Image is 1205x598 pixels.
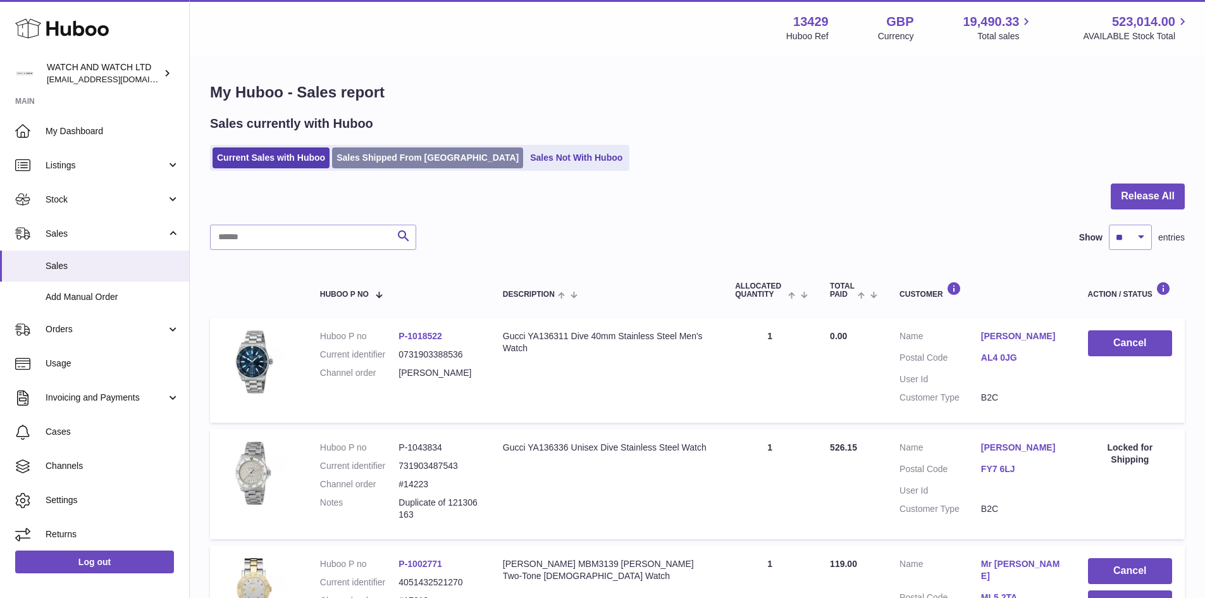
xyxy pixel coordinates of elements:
[878,30,914,42] div: Currency
[503,290,555,299] span: Description
[46,392,166,404] span: Invoicing and Payments
[46,159,166,171] span: Listings
[899,373,981,385] dt: User Id
[46,494,180,506] span: Settings
[886,13,913,30] strong: GBP
[210,82,1185,103] h1: My Huboo - Sales report
[899,330,981,346] dt: Name
[830,331,847,341] span: 0.00
[981,352,1063,364] a: AL4 0JG
[1079,232,1103,244] label: Show
[899,463,981,478] dt: Postal Code
[899,503,981,515] dt: Customer Type
[1083,30,1190,42] span: AVAILABLE Stock Total
[722,318,817,423] td: 1
[963,13,1034,42] a: 19,490.33 Total sales
[399,576,478,589] dd: 4051432521270
[503,442,710,454] div: Gucci YA136336 Unisex Dive Stainless Steel Watch
[46,194,166,206] span: Stock
[399,331,442,341] a: P-1018522
[1083,13,1190,42] a: 523,014.00 AVAILABLE Stock Total
[981,442,1063,454] a: [PERSON_NAME]
[320,330,399,342] dt: Huboo P no
[320,349,399,361] dt: Current identifier
[503,558,710,582] div: [PERSON_NAME] MBM3139 [PERSON_NAME] Two-Tone [DEMOGRAPHIC_DATA] Watch
[963,13,1019,30] span: 19,490.33
[830,559,857,569] span: 119.00
[210,115,373,132] h2: Sales currently with Huboo
[722,429,817,539] td: 1
[977,30,1034,42] span: Total sales
[46,125,180,137] span: My Dashboard
[1088,330,1172,356] button: Cancel
[735,282,785,299] span: ALLOCATED Quantity
[320,478,399,490] dt: Channel order
[223,442,286,505] img: 1746528863.jpg
[899,282,1063,299] div: Customer
[981,558,1063,582] a: Mr [PERSON_NAME]
[503,330,710,354] div: Gucci YA136311 Dive 40mm Stainless Steel Men's Watch
[320,497,399,521] dt: Notes
[47,74,186,84] span: [EMAIL_ADDRESS][DOMAIN_NAME]
[399,559,442,569] a: P-1002771
[1088,442,1172,466] div: Locked for Shipping
[320,576,399,589] dt: Current identifier
[320,367,399,379] dt: Channel order
[899,485,981,497] dt: User Id
[1158,232,1185,244] span: entries
[15,64,34,83] img: internalAdmin-13429@internal.huboo.com
[899,558,981,585] dt: Name
[213,147,330,168] a: Current Sales with Huboo
[332,147,523,168] a: Sales Shipped From [GEOGRAPHIC_DATA]
[981,503,1063,515] dd: B2C
[46,291,180,303] span: Add Manual Order
[47,61,161,85] div: WATCH AND WATCH LTD
[981,392,1063,404] dd: B2C
[1112,13,1175,30] span: 523,014.00
[981,330,1063,342] a: [PERSON_NAME]
[46,260,180,272] span: Sales
[46,358,180,370] span: Usage
[899,442,981,457] dt: Name
[1088,558,1172,584] button: Cancel
[399,478,478,490] dd: #14223
[399,460,478,472] dd: 731903487543
[793,13,829,30] strong: 13429
[46,228,166,240] span: Sales
[320,442,399,454] dt: Huboo P no
[46,460,180,472] span: Channels
[399,497,478,521] p: Duplicate of 121306163
[46,323,166,335] span: Orders
[786,30,829,42] div: Huboo Ref
[399,442,478,454] dd: P-1043834
[981,463,1063,475] a: FY7 6LJ
[830,442,857,452] span: 526.15
[46,528,180,540] span: Returns
[899,352,981,367] dt: Postal Code
[399,349,478,361] dd: 0731903388536
[46,426,180,438] span: Cases
[1088,282,1172,299] div: Action / Status
[320,558,399,570] dt: Huboo P no
[830,282,855,299] span: Total paid
[15,551,174,573] a: Log out
[320,460,399,472] dt: Current identifier
[526,147,627,168] a: Sales Not With Huboo
[399,367,478,379] dd: [PERSON_NAME]
[1111,184,1185,209] button: Release All
[223,330,286,394] img: 1730887665.jpg
[320,290,369,299] span: Huboo P no
[899,392,981,404] dt: Customer Type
